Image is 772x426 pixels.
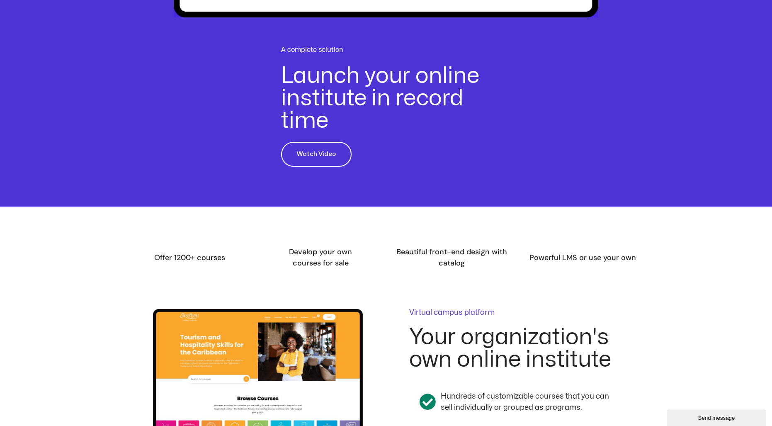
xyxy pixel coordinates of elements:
p: Virtual campus platform [409,309,619,316]
iframe: chat widget [667,408,768,426]
span: Beautiful front-end design with catalog [396,247,507,268]
span: Powerful LMS or use your own [529,253,636,263]
p: A complete solution [281,45,491,55]
a: Watch Video [281,142,352,167]
span: Watch Video [297,149,336,159]
h2: Launch your online institute in record time [281,65,491,132]
span: Develop your own courses for sale [289,247,352,268]
span: Offer 1200+ courses [154,253,225,263]
h2: Your organization's own online institute [409,326,619,371]
p: Hundreds of customizable courses that you can sell individually or grouped as programs. [441,391,609,413]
